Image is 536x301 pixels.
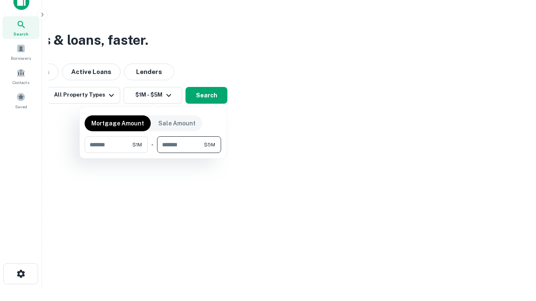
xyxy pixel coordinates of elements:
[158,119,196,128] p: Sale Amount
[91,119,144,128] p: Mortgage Amount
[132,141,142,148] span: $1M
[151,136,154,153] div: -
[494,234,536,274] iframe: Chat Widget
[204,141,215,148] span: $5M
